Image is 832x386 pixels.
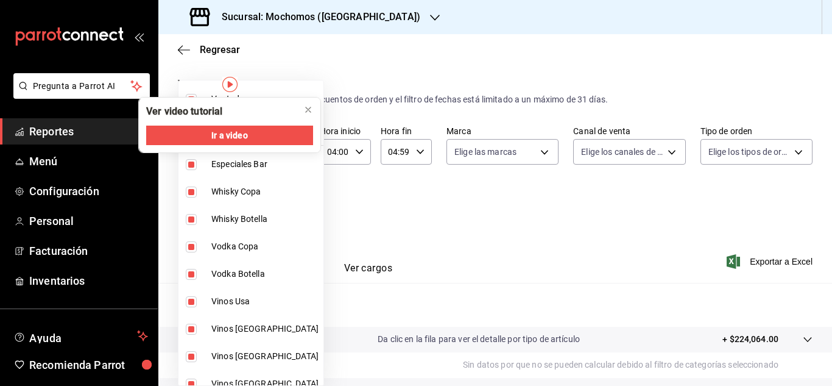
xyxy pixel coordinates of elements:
span: Whisky Copa [211,185,319,198]
span: Vinos [GEOGRAPHIC_DATA] [211,323,319,335]
span: Vinos [GEOGRAPHIC_DATA] [211,350,319,363]
button: close [298,100,318,120]
span: Ver todas [211,93,319,105]
span: Especiales Bar [211,158,319,171]
div: Ver video tutorial [146,105,222,118]
span: Vodka Copa [211,240,319,253]
span: Vinos Usa [211,295,319,308]
img: Tooltip marker [222,77,238,92]
span: Ir a video [211,129,247,142]
span: Whisky Botella [211,213,319,226]
span: Vodka Botella [211,268,319,281]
